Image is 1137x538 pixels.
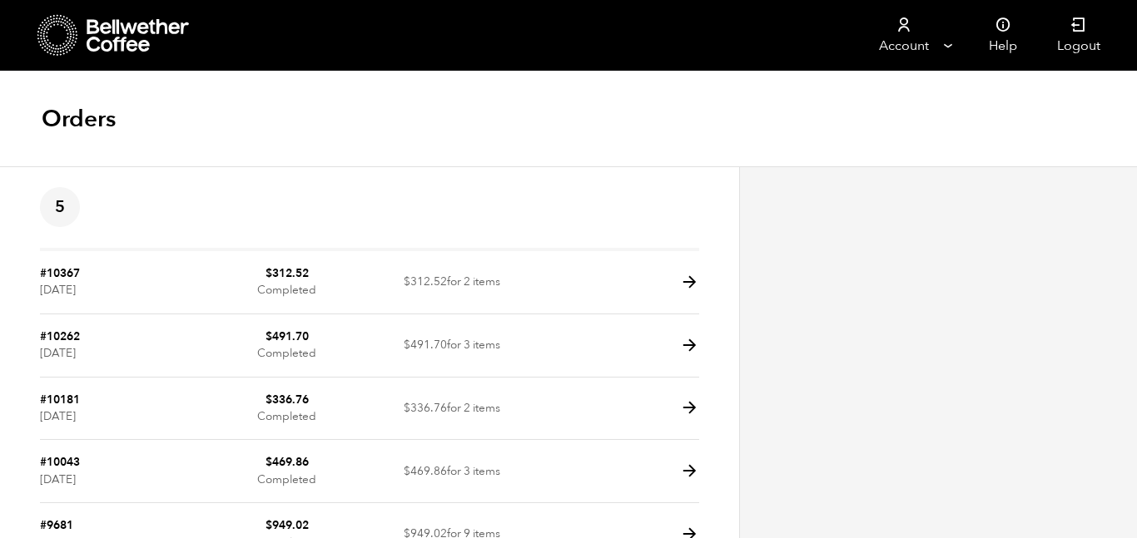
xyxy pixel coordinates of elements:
span: 312.52 [404,274,447,289]
td: Completed [205,314,370,378]
span: 5 [40,187,80,227]
a: #10262 [40,328,80,344]
h1: Orders [42,104,116,134]
span: 469.86 [404,463,447,479]
td: for 3 items [370,314,534,378]
td: Completed [205,378,370,441]
td: for 3 items [370,440,534,503]
td: Completed [205,440,370,503]
bdi: 949.02 [266,517,309,533]
bdi: 491.70 [266,328,309,344]
span: $ [404,400,410,416]
bdi: 336.76 [266,392,309,407]
td: for 2 items [370,378,534,441]
span: 336.76 [404,400,447,416]
time: [DATE] [40,345,76,361]
span: $ [266,392,272,407]
span: $ [404,274,410,289]
a: #10043 [40,454,80,470]
td: for 2 items [370,251,534,314]
time: [DATE] [40,282,76,298]
span: $ [404,463,410,479]
span: $ [266,265,272,281]
span: 491.70 [404,337,447,353]
span: $ [266,454,272,470]
td: Completed [205,251,370,314]
span: $ [404,337,410,353]
time: [DATE] [40,408,76,424]
a: #9681 [40,517,73,533]
span: $ [266,328,272,344]
bdi: 312.52 [266,265,309,281]
a: #10367 [40,265,80,281]
bdi: 469.86 [266,454,309,470]
span: $ [266,517,272,533]
time: [DATE] [40,471,76,487]
a: #10181 [40,392,80,407]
